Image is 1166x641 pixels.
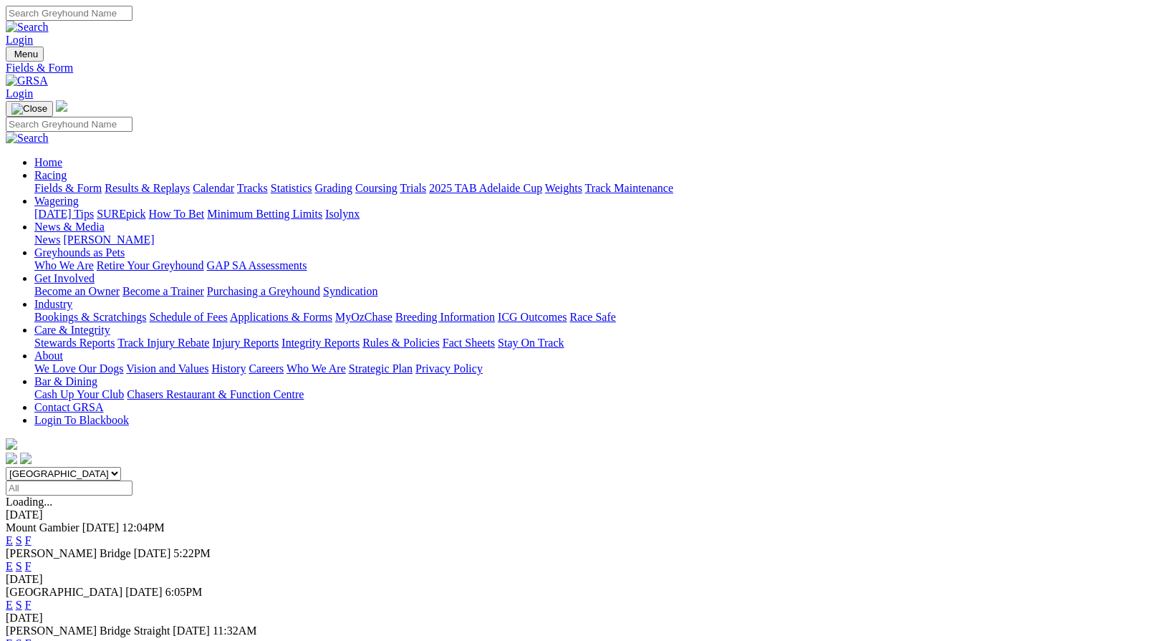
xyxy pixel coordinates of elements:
a: Stewards Reports [34,337,115,349]
span: Mount Gambier [6,521,79,534]
span: [PERSON_NAME] Bridge Straight [6,625,170,637]
input: Search [6,117,132,132]
a: Chasers Restaurant & Function Centre [127,388,304,400]
a: Weights [545,182,582,194]
img: twitter.svg [20,453,32,464]
a: Get Involved [34,272,95,284]
a: [PERSON_NAME] [63,233,154,246]
span: 6:05PM [165,586,203,598]
a: [DATE] Tips [34,208,94,220]
a: Privacy Policy [415,362,483,375]
a: Rules & Policies [362,337,440,349]
input: Search [6,6,132,21]
div: [DATE] [6,509,1160,521]
div: Get Involved [34,285,1160,298]
a: Calendar [193,182,234,194]
div: Bar & Dining [34,388,1160,401]
a: News [34,233,60,246]
img: facebook.svg [6,453,17,464]
a: Results & Replays [105,182,190,194]
span: 5:22PM [173,547,211,559]
a: Become a Trainer [122,285,204,297]
a: Cash Up Your Club [34,388,124,400]
a: Bar & Dining [34,375,97,387]
a: Isolynx [325,208,360,220]
a: Who We Are [34,259,94,271]
a: E [6,599,13,611]
img: logo-grsa-white.png [56,100,67,112]
a: Login [6,34,33,46]
a: Race Safe [569,311,615,323]
a: Statistics [271,182,312,194]
a: F [25,534,32,546]
div: [DATE] [6,573,1160,586]
a: Login To Blackbook [34,414,129,426]
a: History [211,362,246,375]
span: 12:04PM [122,521,165,534]
div: News & Media [34,233,1160,246]
button: Toggle navigation [6,47,44,62]
img: Search [6,132,49,145]
a: News & Media [34,221,105,233]
a: Careers [249,362,284,375]
a: Greyhounds as Pets [34,246,125,259]
button: Toggle navigation [6,101,53,117]
div: Care & Integrity [34,337,1160,350]
a: About [34,350,63,362]
a: MyOzChase [335,311,392,323]
a: Track Maintenance [585,182,673,194]
div: Wagering [34,208,1160,221]
a: E [6,534,13,546]
a: We Love Our Dogs [34,362,123,375]
div: [DATE] [6,612,1160,625]
input: Select date [6,481,132,496]
a: S [16,560,22,572]
a: Fields & Form [6,62,1160,74]
a: S [16,534,22,546]
span: [DATE] [82,521,120,534]
span: [GEOGRAPHIC_DATA] [6,586,122,598]
a: Wagering [34,195,79,207]
a: Retire Your Greyhound [97,259,204,271]
a: SUREpick [97,208,145,220]
a: Contact GRSA [34,401,103,413]
a: Racing [34,169,67,181]
a: Fact Sheets [443,337,495,349]
span: Menu [14,49,38,59]
span: 11:32AM [213,625,257,637]
a: Applications & Forms [230,311,332,323]
img: GRSA [6,74,48,87]
a: Who We Are [286,362,346,375]
a: Track Injury Rebate [117,337,209,349]
a: Bookings & Scratchings [34,311,146,323]
a: Tracks [237,182,268,194]
div: Racing [34,182,1160,195]
span: Loading... [6,496,52,508]
a: S [16,599,22,611]
a: Care & Integrity [34,324,110,336]
a: Industry [34,298,72,310]
a: Strategic Plan [349,362,413,375]
a: Grading [315,182,352,194]
div: Industry [34,311,1160,324]
span: [DATE] [125,586,163,598]
img: Search [6,21,49,34]
div: About [34,362,1160,375]
span: [PERSON_NAME] Bridge [6,547,131,559]
span: [DATE] [134,547,171,559]
img: logo-grsa-white.png [6,438,17,450]
a: Vision and Values [126,362,208,375]
a: Coursing [355,182,397,194]
img: Close [11,103,47,115]
a: Stay On Track [498,337,564,349]
a: Schedule of Fees [149,311,227,323]
div: Greyhounds as Pets [34,259,1160,272]
a: Minimum Betting Limits [207,208,322,220]
a: How To Bet [149,208,205,220]
a: Fields & Form [34,182,102,194]
a: ICG Outcomes [498,311,567,323]
a: Integrity Reports [281,337,360,349]
a: Login [6,87,33,100]
a: Syndication [323,285,377,297]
